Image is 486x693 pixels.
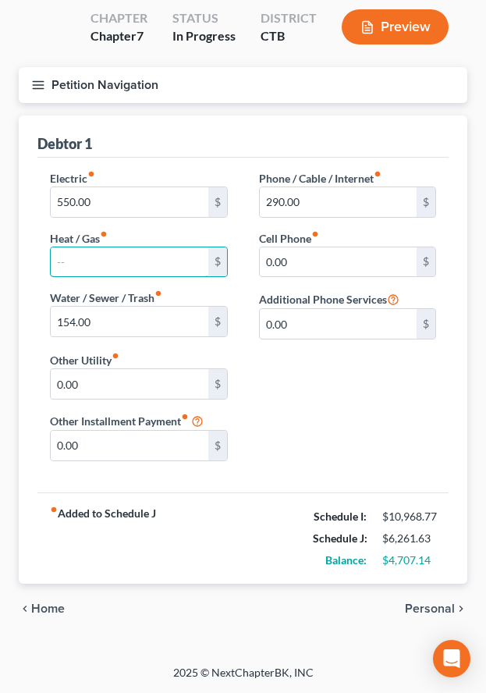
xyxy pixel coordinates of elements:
strong: Added to Schedule J [50,506,156,571]
label: Electric [50,170,95,187]
input: -- [51,431,208,460]
label: Phone / Cable / Internet [259,170,381,187]
div: Open Intercom Messenger [433,640,470,677]
div: $ [417,187,435,217]
label: Water / Sewer / Trash [50,290,162,306]
input: -- [260,247,417,277]
div: $ [208,369,227,399]
div: $ [208,307,227,336]
label: Other Installment Payment [50,413,189,429]
div: Status [172,9,236,27]
div: In Progress [172,27,236,45]
button: Petition Navigation [19,67,467,103]
i: chevron_right [455,602,467,615]
span: 7 [137,28,144,43]
i: fiber_manual_record [50,506,58,514]
div: District [261,9,317,27]
input: -- [260,187,417,217]
label: Cell Phone [259,230,319,247]
div: CTB [261,27,317,45]
div: 2025 © NextChapterBK, INC [33,665,454,693]
input: -- [260,309,417,339]
button: Preview [342,9,449,44]
span: Personal [405,602,455,615]
div: $ [208,431,227,460]
i: fiber_manual_record [112,352,119,360]
span: Home [31,602,65,615]
div: Chapter [90,27,147,45]
i: fiber_manual_record [311,230,319,238]
i: chevron_left [19,602,31,615]
div: $ [208,247,227,277]
input: -- [51,247,208,277]
div: Debtor 1 [37,134,92,153]
strong: Schedule I: [314,510,367,523]
i: fiber_manual_record [100,230,108,238]
i: fiber_manual_record [374,170,381,178]
div: $ [417,309,435,339]
input: -- [51,369,208,399]
div: Chapter [90,9,147,27]
div: $10,968.77 [382,509,436,524]
label: Additional Phone Services [259,290,399,308]
div: $6,261.63 [382,531,436,546]
i: fiber_manual_record [87,170,95,178]
button: chevron_left Home [19,602,65,615]
strong: Schedule J: [313,531,367,545]
div: $ [208,187,227,217]
div: $4,707.14 [382,553,436,568]
input: -- [51,307,208,336]
strong: Balance: [325,553,367,567]
i: fiber_manual_record [154,290,162,297]
button: Personal chevron_right [405,602,467,615]
div: $ [417,247,435,277]
label: Other Utility [50,352,119,368]
label: Heat / Gas [50,230,108,247]
i: fiber_manual_record [181,413,189,421]
input: -- [51,187,208,217]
